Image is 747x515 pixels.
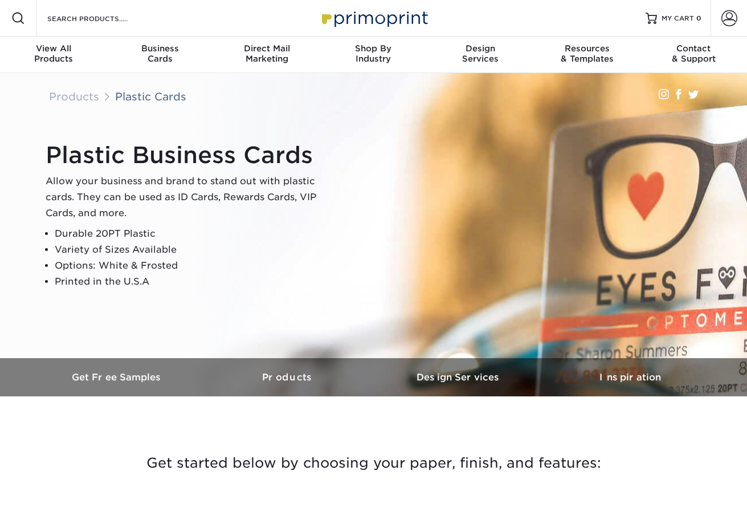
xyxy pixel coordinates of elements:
a: Direct MailMarketing [214,37,320,73]
li: Options: White & Frosted [55,258,330,274]
span: Design [427,43,533,54]
li: Printed in the U.S.A [55,274,330,290]
a: Shop ByIndustry [320,37,427,73]
li: Durable 20PT Plastic [55,226,330,242]
h3: Products [203,372,374,383]
div: Services [427,43,533,64]
a: Inspiration [545,358,716,396]
div: & Templates [533,43,640,64]
span: MY CART [662,14,694,23]
input: SEARCH PRODUCTS..... [46,11,157,25]
div: & Support [640,43,747,64]
a: BusinessCards [107,37,213,73]
h3: Inspiration [545,372,716,383]
a: DesignServices [427,37,533,73]
a: Contact& Support [640,37,747,73]
h3: Design Services [374,372,545,383]
span: Direct Mail [214,43,320,54]
span: 0 [696,14,701,22]
h3: Get Free Samples [32,372,203,383]
div: Cards [107,43,213,64]
a: Products [49,90,99,103]
li: Variety of Sizes Available [55,242,330,258]
a: Resources& Templates [533,37,640,73]
p: Allow your business and brand to stand out with plastic cards. They can be used as ID Cards, Rewa... [46,173,330,221]
span: Business [107,43,213,54]
h3: Get started below by choosing your paper, finish, and features: [40,437,707,489]
a: Plastic Cards [115,90,186,103]
a: Design Services [374,358,545,396]
span: Contact [640,43,747,54]
a: Get Free Samples [32,358,203,396]
a: Products [203,358,374,396]
span: Resources [533,43,640,54]
div: Industry [320,43,427,64]
h1: Plastic Business Cards [46,141,330,169]
div: Marketing [214,43,320,64]
span: Shop By [320,43,427,54]
img: Primoprint [317,6,431,30]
